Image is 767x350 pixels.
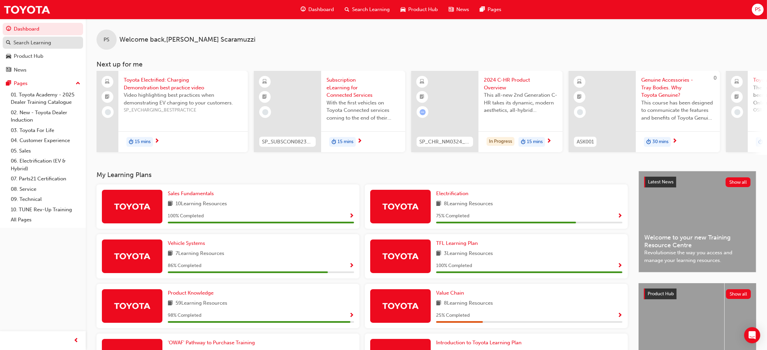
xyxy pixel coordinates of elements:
span: learningRecordVerb_NONE-icon [262,109,268,115]
span: booktick-icon [420,93,425,101]
span: booktick-icon [577,93,582,101]
span: Show Progress [617,313,622,319]
div: In Progress [487,137,514,146]
a: All Pages [8,215,83,225]
span: 8 Learning Resources [444,200,493,208]
span: next-icon [357,138,362,144]
span: laptop-icon [735,78,739,86]
button: Show all [726,289,751,299]
span: Electrification [436,190,468,196]
span: book-icon [168,250,173,258]
a: Product Knowledge [168,289,216,297]
span: next-icon [154,138,159,144]
span: 15 mins [527,138,543,146]
a: 08. Service [8,184,83,194]
span: booktick-icon [105,93,110,101]
span: learningRecordVerb_NONE-icon [105,109,111,115]
span: TFL Learning Plan [436,240,478,246]
a: Search Learning [3,37,83,49]
span: Genuine Accessories - Tray Bodies. Why Toyota Genuine? [641,76,715,99]
span: Vehicle Systems [168,240,205,246]
span: learningRecordVerb_NONE-icon [734,109,740,115]
span: book-icon [168,200,173,208]
span: 59 Learning Resources [176,299,227,308]
span: 7 Learning Resources [176,250,224,258]
button: Show Progress [617,311,622,320]
a: Vehicle Systems [168,239,208,247]
span: guage-icon [6,26,11,32]
span: 15 mins [135,138,151,146]
a: Product Hub [3,50,83,62]
span: booktick-icon [263,93,267,101]
span: 3 Learning Resources [444,250,493,258]
button: Show Progress [349,262,354,270]
a: 02. New - Toyota Dealer Induction [8,107,83,125]
span: next-icon [546,138,551,144]
a: 01. Toyota Academy - 2025 Dealer Training Catalogue [8,90,83,107]
span: Product Hub [408,6,438,13]
span: news-icon [6,67,11,73]
button: PS [752,4,764,15]
a: search-iconSearch Learning [339,3,395,16]
span: SP_SUBSCON0823_EL [262,138,313,146]
a: Toyota Electrified: Charging Demonstration best practice videoVideo highlighting best practices w... [97,71,248,152]
button: DashboardSearch LearningProduct HubNews [3,21,83,77]
a: News [3,64,83,76]
a: news-iconNews [443,3,474,16]
button: Show Progress [349,311,354,320]
span: learningRecordVerb_ATTEMPT-icon [420,109,426,115]
a: 05. Sales [8,146,83,156]
span: next-icon [672,138,677,144]
span: 10 Learning Resources [176,200,227,208]
a: Value Chain [436,289,467,297]
a: Dashboard [3,23,83,35]
span: Video highlighting best practices when demonstrating EV charging to your customers. [124,91,242,106]
span: learningResourceType_ELEARNING-icon [420,78,425,86]
span: learningResourceType_ELEARNING-icon [263,78,267,86]
span: pages-icon [6,81,11,87]
span: PS [755,6,761,13]
div: Open Intercom Messenger [744,327,760,343]
span: Product Knowledge [168,290,214,296]
span: car-icon [400,5,406,14]
a: TFL Learning Plan [436,239,481,247]
span: book-icon [436,250,441,258]
span: Show Progress [349,213,354,219]
span: duration-icon [129,138,133,146]
span: Welcome back , [PERSON_NAME] Scaramuzzi [119,36,256,44]
span: laptop-icon [105,78,110,86]
span: Subscription eLearning for Connected Services [327,76,400,99]
h3: My Learning Plans [97,171,628,179]
span: pages-icon [480,5,485,14]
span: book-icon [436,299,441,308]
span: search-icon [345,5,349,14]
a: Latest NewsShow all [644,177,751,187]
a: Latest NewsShow allWelcome to your new Training Resource CentreRevolutionise the way you access a... [639,171,756,272]
span: Pages [488,6,501,13]
a: Introduction to Toyota Learning Plan [436,339,524,347]
span: 86 % Completed [168,262,201,270]
span: PS [104,36,110,44]
span: booktick-icon [735,93,739,101]
a: Product HubShow all [644,289,751,299]
div: News [14,66,27,74]
span: prev-icon [74,337,79,345]
span: Product Hub [648,291,674,297]
span: learningResourceType_ELEARNING-icon [577,78,582,86]
img: Trak [114,201,151,212]
div: Pages [14,80,28,87]
button: Show Progress [617,262,622,270]
span: duration-icon [521,138,526,146]
span: SP_EVCHARGING_BESTPRACTICE [124,106,242,114]
span: duration-icon [332,138,336,146]
img: Trak [3,2,50,17]
img: Trak [382,201,419,212]
span: search-icon [6,40,11,46]
span: 15 mins [338,138,353,146]
span: With the first vehicles on Toyota Connected services coming to the end of their complimentary per... [327,99,400,122]
a: guage-iconDashboard [295,3,339,16]
span: 2024 C-HR Product Overview [484,76,557,91]
a: 03. Toyota For Life [8,125,83,136]
span: Sales Fundamentals [168,190,214,196]
span: 0 [714,75,717,81]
